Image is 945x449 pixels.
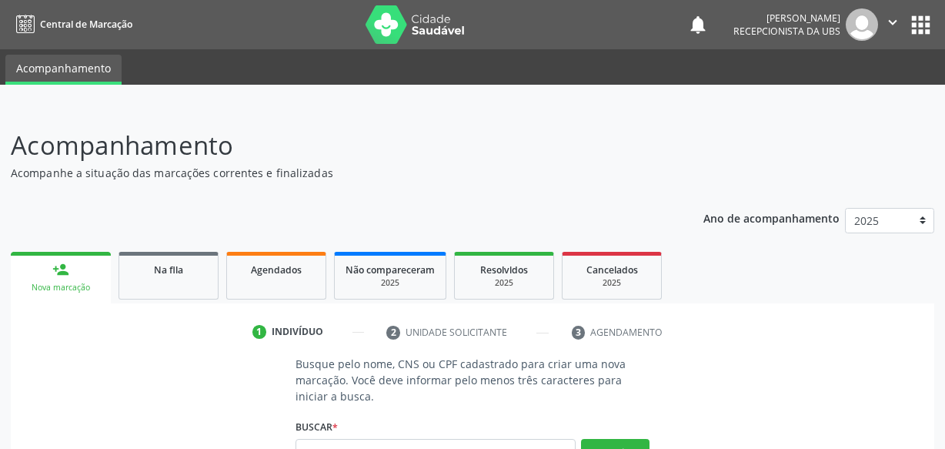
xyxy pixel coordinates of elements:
[703,208,840,227] p: Ano de acompanhamento
[733,12,840,25] div: [PERSON_NAME]
[346,277,435,289] div: 2025
[272,325,323,339] div: Indivíduo
[687,14,709,35] button: notifications
[466,277,543,289] div: 2025
[11,12,132,37] a: Central de Marcação
[11,165,657,181] p: Acompanhe a situação das marcações correntes e finalizadas
[5,55,122,85] a: Acompanhamento
[154,263,183,276] span: Na fila
[252,325,266,339] div: 1
[733,25,840,38] span: Recepcionista da UBS
[251,263,302,276] span: Agendados
[52,261,69,278] div: person_add
[480,263,528,276] span: Resolvidos
[586,263,638,276] span: Cancelados
[878,8,907,41] button: 
[846,8,878,41] img: img
[907,12,934,39] button: apps
[22,282,100,293] div: Nova marcação
[346,263,435,276] span: Não compareceram
[40,18,132,31] span: Central de Marcação
[573,277,650,289] div: 2025
[884,14,901,31] i: 
[296,415,338,439] label: Buscar
[11,126,657,165] p: Acompanhamento
[296,356,649,404] p: Busque pelo nome, CNS ou CPF cadastrado para criar uma nova marcação. Você deve informar pelo men...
